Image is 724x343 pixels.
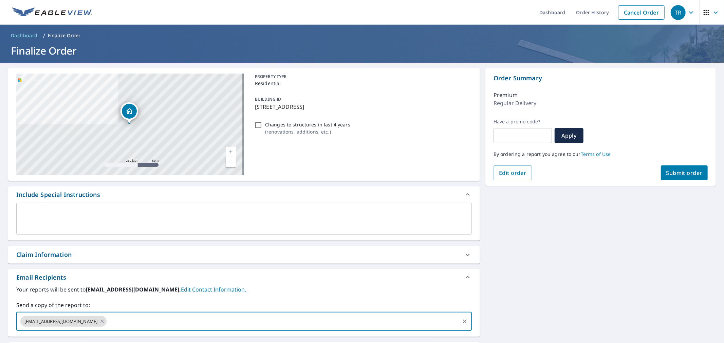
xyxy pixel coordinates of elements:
div: [EMAIL_ADDRESS][DOMAIN_NAME] [20,316,107,327]
p: BUILDING ID [255,96,281,102]
span: [EMAIL_ADDRESS][DOMAIN_NAME] [20,318,101,325]
p: Order Summary [494,74,708,83]
nav: breadcrumb [8,30,716,41]
div: TR [671,5,686,20]
a: Dashboard [8,30,40,41]
p: By ordering a report you agree to our [494,151,708,157]
p: Regular Delivery [494,99,536,107]
div: Email Recipients [8,269,480,285]
label: Send a copy of the report to: [16,301,472,309]
p: Changes to structures in last 4 years [265,121,350,128]
p: ( renovations, additions, etc. ) [265,128,350,135]
p: PROPERTY TYPE [255,74,469,80]
p: Residential [255,80,469,87]
li: / [43,32,45,40]
div: Dropped pin, building 1, Residential property, 5041 SW Prince St Seattle, WA 98116 [120,102,138,123]
button: Submit order [661,165,708,180]
div: Include Special Instructions [8,186,480,203]
label: Have a promo code? [494,119,552,125]
p: [STREET_ADDRESS] [255,103,469,111]
a: Cancel Order [618,5,665,20]
p: Finalize Order [48,32,81,39]
a: Current Level 17, Zoom In [226,147,236,157]
span: Edit order [499,169,526,177]
p: Premium [494,91,518,99]
a: EditContactInfo [181,286,246,293]
span: Submit order [666,169,703,177]
b: [EMAIL_ADDRESS][DOMAIN_NAME]. [86,286,181,293]
a: Current Level 17, Zoom Out [226,157,236,167]
div: Include Special Instructions [16,190,100,199]
button: Clear [460,317,469,326]
a: Terms of Use [581,151,611,157]
span: Apply [560,132,578,139]
div: Claim Information [16,250,72,259]
span: Dashboard [11,32,38,39]
img: EV Logo [12,7,92,18]
label: Your reports will be sent to [16,285,472,294]
div: Claim Information [8,246,480,263]
button: Apply [555,128,583,143]
div: Email Recipients [16,273,66,282]
h1: Finalize Order [8,44,716,58]
button: Edit order [494,165,532,180]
